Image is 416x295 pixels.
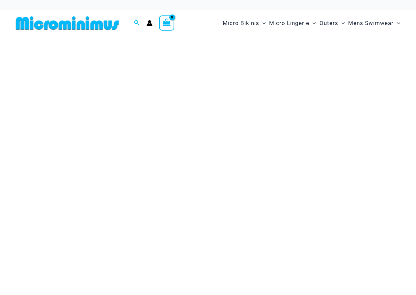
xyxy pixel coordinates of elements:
[347,13,402,33] a: Mens SwimwearMenu ToggleMenu Toggle
[147,20,153,26] a: Account icon link
[309,15,316,32] span: Menu Toggle
[134,19,140,27] a: Search icon link
[338,15,345,32] span: Menu Toggle
[259,15,266,32] span: Menu Toggle
[223,15,259,32] span: Micro Bikinis
[269,15,309,32] span: Micro Lingerie
[348,15,394,32] span: Mens Swimwear
[221,13,267,33] a: Micro BikinisMenu ToggleMenu Toggle
[159,15,174,31] a: View Shopping Cart, empty
[319,15,338,32] span: Outers
[267,13,318,33] a: Micro LingerieMenu ToggleMenu Toggle
[220,12,403,34] nav: Site Navigation
[13,16,122,31] img: MM SHOP LOGO FLAT
[394,15,400,32] span: Menu Toggle
[318,13,347,33] a: OutersMenu ToggleMenu Toggle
